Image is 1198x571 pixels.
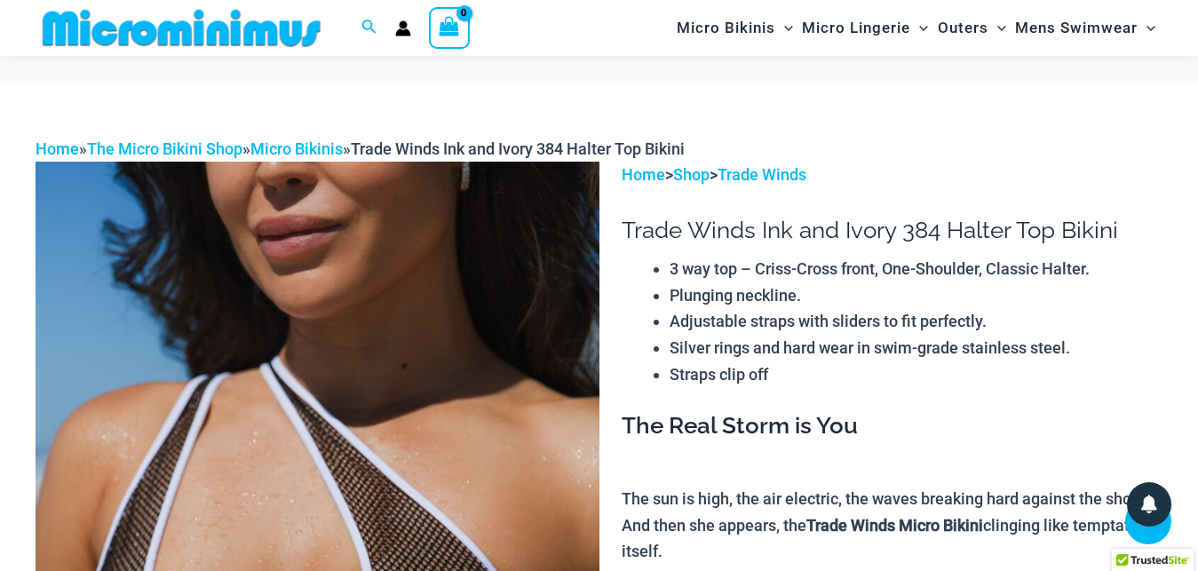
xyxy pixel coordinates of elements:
[670,282,1162,309] li: Plunging neckline.
[672,5,797,51] a: Micro BikinisMenu ToggleMenu Toggle
[36,139,685,158] span: » » »
[1011,5,1160,51] a: Mens SwimwearMenu ToggleMenu Toggle
[1138,5,1155,51] span: Menu Toggle
[250,139,343,158] a: Micro Bikinis
[670,256,1162,282] li: 3 way top – Criss-Cross front, One-Shoulder, Classic Halter.
[670,335,1162,361] li: Silver rings and hard wear in swim-grade stainless steel.
[351,139,685,158] span: Trade Winds Ink and Ivory 384 Halter Top Bikini
[677,5,775,51] span: Micro Bikinis
[670,3,1162,53] nav: Site Navigation
[670,308,1162,335] li: Adjustable straps with sliders to fit perfectly.
[1015,5,1138,51] span: Mens Swimwear
[797,5,932,51] a: Micro LingerieMenu ToggleMenu Toggle
[622,162,1162,188] p: > >
[718,165,806,184] a: Trade Winds
[622,217,1162,244] h1: Trade Winds Ink and Ivory 384 Halter Top Bikini
[775,5,793,51] span: Menu Toggle
[910,5,928,51] span: Menu Toggle
[988,5,1006,51] span: Menu Toggle
[622,165,665,184] a: Home
[933,5,1011,51] a: OutersMenu ToggleMenu Toggle
[361,17,377,39] a: Search icon link
[670,361,1162,388] li: Straps clip off
[395,20,411,36] a: Account icon link
[673,165,710,184] a: Shop
[36,8,328,48] img: MM SHOP LOGO FLAT
[802,5,910,51] span: Micro Lingerie
[87,139,242,158] a: The Micro Bikini Shop
[429,7,470,48] a: View Shopping Cart, empty
[622,411,1162,441] h3: The Real Storm is You
[806,516,983,535] b: Trade Winds Micro Bikini
[36,139,79,158] a: Home
[938,5,988,51] span: Outers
